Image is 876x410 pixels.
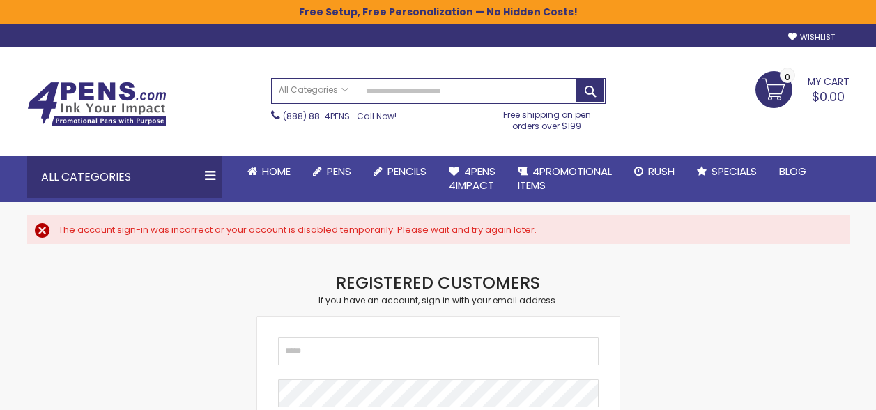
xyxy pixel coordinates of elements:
[623,156,686,187] a: Rush
[27,82,167,126] img: 4Pens Custom Pens and Promotional Products
[449,164,495,192] span: 4Pens 4impact
[302,156,362,187] a: Pens
[236,156,302,187] a: Home
[272,79,355,102] a: All Categories
[59,224,836,236] div: The account sign-in was incorrect or your account is disabled temporarily. Please wait and try ag...
[27,156,222,198] div: All Categories
[812,88,845,105] span: $0.00
[262,164,291,179] span: Home
[336,271,540,294] strong: Registered Customers
[279,84,348,96] span: All Categories
[686,156,768,187] a: Specials
[788,32,835,43] a: Wishlist
[387,164,427,179] span: Pencils
[755,71,850,106] a: $0.00 0
[768,156,817,187] a: Blog
[283,110,350,122] a: (888) 88-4PENS
[785,70,790,84] span: 0
[712,164,757,179] span: Specials
[257,295,620,306] div: If you have an account, sign in with your email address.
[283,110,397,122] span: - Call Now!
[518,164,612,192] span: 4PROMOTIONAL ITEMS
[362,156,438,187] a: Pencils
[779,164,806,179] span: Blog
[648,164,675,179] span: Rush
[438,156,507,202] a: 4Pens4impact
[507,156,623,202] a: 4PROMOTIONALITEMS
[489,104,606,132] div: Free shipping on pen orders over $199
[327,164,351,179] span: Pens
